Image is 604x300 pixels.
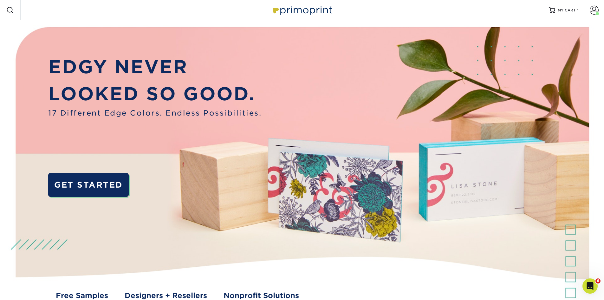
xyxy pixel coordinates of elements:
[270,3,334,17] img: Primoprint
[595,278,601,283] span: 6
[582,278,598,294] iframe: Intercom live chat
[48,53,262,81] p: EDGY NEVER
[48,108,262,118] span: 17 Different Edge Colors. Endless Possibilities.
[48,173,128,197] a: GET STARTED
[48,80,262,108] p: LOOKED SO GOOD.
[577,8,579,12] span: 1
[558,8,576,13] span: MY CART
